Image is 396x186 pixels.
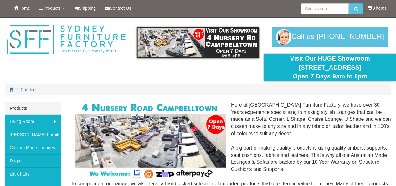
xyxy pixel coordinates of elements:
[269,54,391,81] div: Visit Our HUGE Showroom [STREET_ADDRESS] Open 7 Days 9am to 5pm
[5,167,61,181] a: Lift Chairs
[75,102,226,180] img: Corner Modular Lounges
[9,0,35,16] a: Home
[21,87,36,92] a: Catalog
[5,128,61,141] a: [PERSON_NAME] Furniture
[100,0,136,16] a: Contact Us
[5,24,127,56] img: Sydney Furniture Factory
[110,6,131,11] span: Contact Us
[70,0,101,16] a: Shipping
[301,3,349,14] input: Site search
[368,5,387,11] li: 0 items
[5,141,61,154] a: Custom Made Lounges
[5,102,61,115] div: Products
[5,154,61,167] a: Rugs
[137,27,260,58] img: showroom.gif
[5,115,61,128] a: Living Room
[79,6,96,11] span: Shipping
[43,6,60,11] span: Products
[35,0,69,16] a: Products
[18,6,30,11] span: Home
